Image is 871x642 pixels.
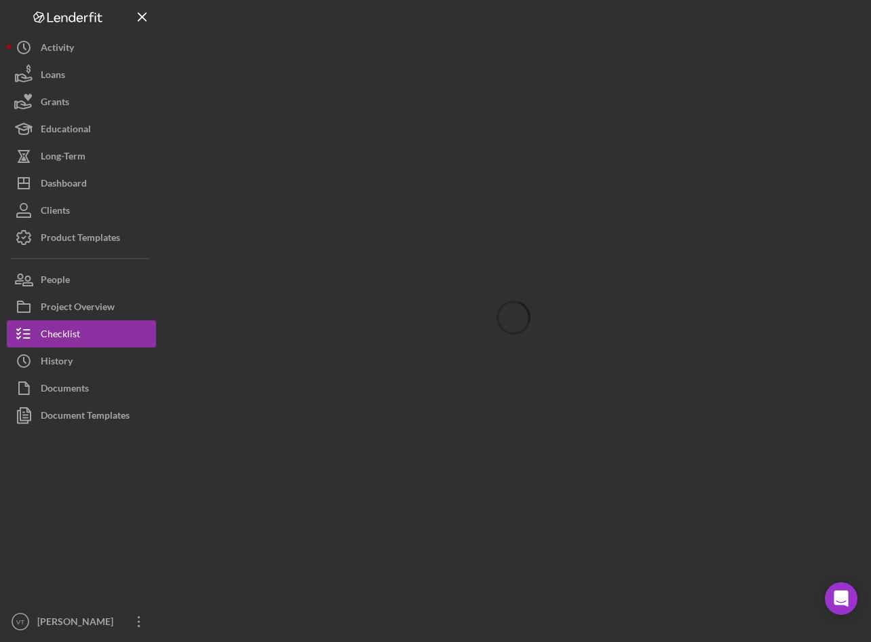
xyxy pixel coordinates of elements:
button: Dashboard [7,170,156,197]
div: Product Templates [41,224,120,254]
button: Clients [7,197,156,224]
div: Open Intercom Messenger [825,582,857,615]
div: Long-Term [41,143,85,173]
text: VT [16,618,24,626]
button: History [7,347,156,375]
div: Document Templates [41,402,130,432]
button: Grants [7,88,156,115]
div: Checklist [41,320,80,351]
div: History [41,347,73,378]
div: People [41,266,70,297]
button: Long-Term [7,143,156,170]
div: Grants [41,88,69,119]
div: Loans [41,61,65,92]
button: Project Overview [7,293,156,320]
div: Educational [41,115,91,146]
button: Loans [7,61,156,88]
button: VT[PERSON_NAME] [7,608,156,635]
div: Documents [41,375,89,405]
div: Clients [41,197,70,227]
div: Dashboard [41,170,87,200]
button: Document Templates [7,402,156,429]
div: [PERSON_NAME] [34,608,122,639]
div: Activity [41,34,74,64]
button: Documents [7,375,156,402]
button: Product Templates [7,224,156,251]
button: People [7,266,156,293]
button: Checklist [7,320,156,347]
button: Educational [7,115,156,143]
button: Activity [7,34,156,61]
div: Project Overview [41,293,115,324]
